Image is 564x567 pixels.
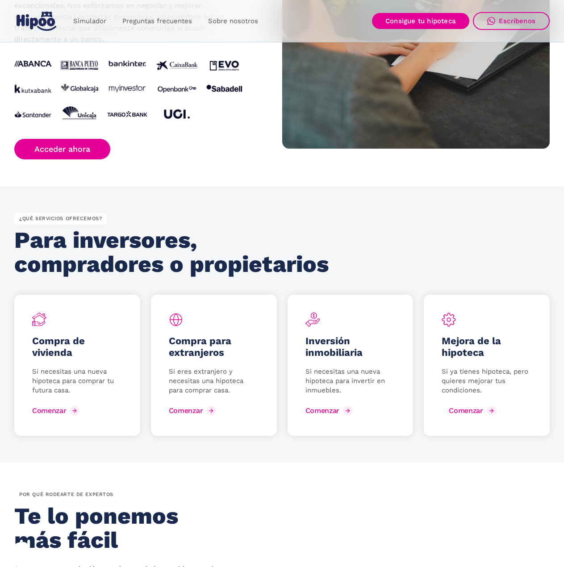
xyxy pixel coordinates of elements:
[305,335,363,358] font: Inversión inmobiliaria
[169,367,243,394] font: Si eres extranjero y necesitas una hipoteca para comprar casa.
[114,13,200,30] a: Preguntas frecuentes
[442,335,501,358] font: Mejora de la hipoteca
[442,367,528,394] font: Si ya tienes hipoteca, pero quieres mejorar tus condiciones.
[473,12,550,30] a: Escríbenos
[305,406,339,415] font: Comenzar
[32,404,82,418] a: Comenzar
[122,17,192,25] font: Preguntas frecuentes
[32,367,114,394] font: Si necesitas una nueva hipoteca para comprar tu futura casa.
[32,406,66,415] font: Comenzar
[442,404,498,418] a: Comenzar
[499,17,535,25] font: Escríbenos
[385,17,456,25] font: Consigue tu hipoteca
[65,13,114,30] a: Simulador
[14,8,58,34] a: hogar
[169,335,231,358] font: Compra para extranjeros
[200,13,266,30] a: Sobre nosotros
[372,13,469,29] a: Consigue tu hipoteca
[14,226,329,277] font: Para inversores, compradores o propietarios
[19,216,102,221] font: ¿QUÉ SERVICIOS OFRECEMOS?
[34,144,90,154] font: Acceder ahora
[14,139,110,160] a: Acceder ahora
[305,367,385,394] font: Si necesitas una nueva hipoteca para invertir en inmuebles.
[73,17,106,25] font: Simulador
[14,502,178,553] font: Te lo ponemos más fácil
[32,335,85,358] font: Compra de vivienda
[449,406,483,415] font: Comenzar
[169,404,218,418] a: Comenzar
[305,404,355,418] a: Comenzar
[19,492,113,497] font: por QUÉ rodearte de expertos
[208,17,258,25] font: Sobre nosotros
[169,406,203,415] font: Comenzar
